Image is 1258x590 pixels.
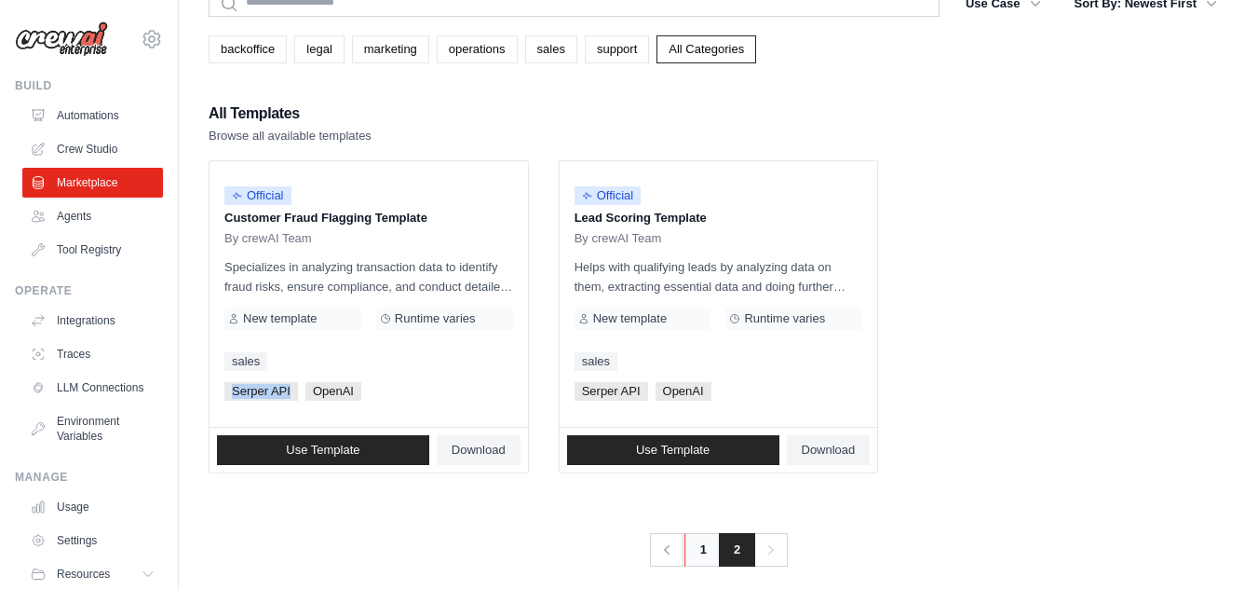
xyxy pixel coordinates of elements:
[217,435,429,465] a: Use Template
[22,373,163,403] a: LLM Connections
[352,35,429,63] a: marketing
[305,382,361,401] span: OpenAI
[209,127,372,145] p: Browse all available templates
[15,21,108,57] img: Logo
[575,186,642,205] span: Official
[437,35,518,63] a: operations
[209,35,287,63] a: backoffice
[649,533,788,567] nav: Pagination
[22,101,163,130] a: Automations
[395,311,476,326] span: Runtime varies
[575,209,863,227] p: Lead Scoring Template
[684,533,722,567] a: 1
[224,352,267,371] a: sales
[802,443,856,458] span: Download
[593,311,667,326] span: New template
[437,435,521,465] a: Download
[575,231,662,246] span: By crewAI Team
[22,168,163,198] a: Marketplace
[22,235,163,265] a: Tool Registry
[224,231,312,246] span: By crewAI Team
[286,443,359,458] span: Use Template
[224,257,513,296] p: Specializes in analyzing transaction data to identify fraud risks, ensure compliance, and conduct...
[15,78,163,93] div: Build
[224,186,291,205] span: Official
[57,567,110,582] span: Resources
[719,533,755,567] span: 2
[744,311,825,326] span: Runtime varies
[15,283,163,298] div: Operate
[224,209,513,227] p: Customer Fraud Flagging Template
[575,352,617,371] a: sales
[575,382,648,401] span: Serper API
[22,306,163,336] a: Integrations
[452,443,506,458] span: Download
[22,559,163,589] button: Resources
[22,406,163,451] a: Environment Variables
[15,470,163,485] div: Manage
[585,35,649,63] a: support
[22,492,163,522] a: Usage
[567,435,779,465] a: Use Template
[575,257,863,296] p: Helps with qualifying leads by analyzing data on them, extracting essential data and doing furthe...
[294,35,344,63] a: legal
[787,435,871,465] a: Download
[656,35,756,63] a: All Categories
[22,526,163,556] a: Settings
[209,101,372,127] h2: All Templates
[22,134,163,164] a: Crew Studio
[243,311,317,326] span: New template
[656,382,711,401] span: OpenAI
[22,339,163,369] a: Traces
[636,443,710,458] span: Use Template
[22,201,163,231] a: Agents
[224,382,298,401] span: Serper API
[525,35,577,63] a: sales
